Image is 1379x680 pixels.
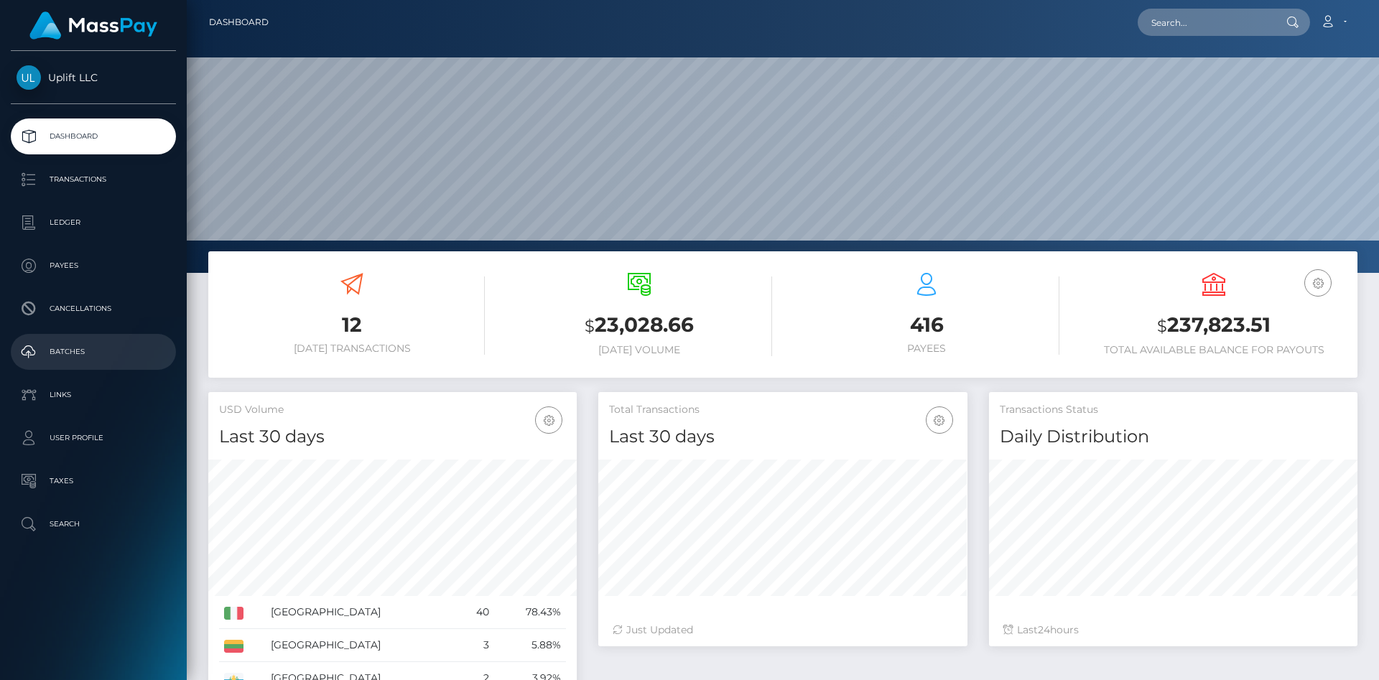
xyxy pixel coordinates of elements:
p: Ledger [17,212,170,233]
p: User Profile [17,427,170,449]
img: LT.png [224,640,243,653]
a: Taxes [11,463,176,499]
td: 5.88% [494,629,567,662]
p: Transactions [17,169,170,190]
a: Cancellations [11,291,176,327]
h4: Last 30 days [219,424,566,450]
h6: [DATE] Transactions [219,343,485,355]
h6: Total Available Balance for Payouts [1081,344,1347,356]
h3: 23,028.66 [506,311,772,340]
a: Transactions [11,162,176,197]
td: [GEOGRAPHIC_DATA] [266,596,457,629]
h6: [DATE] Volume [506,344,772,356]
td: 78.43% [494,596,567,629]
span: Uplift LLC [11,71,176,84]
td: [GEOGRAPHIC_DATA] [266,629,457,662]
a: Payees [11,248,176,284]
h3: 237,823.51 [1081,311,1347,340]
small: $ [1157,316,1167,336]
a: Search [11,506,176,542]
img: IT.png [224,607,243,620]
h4: Last 30 days [609,424,956,450]
p: Batches [17,341,170,363]
div: Last hours [1003,623,1343,638]
p: Search [17,513,170,535]
a: Links [11,377,176,413]
div: Just Updated [613,623,952,638]
img: Uplift LLC [17,65,41,90]
h5: USD Volume [219,403,566,417]
h4: Daily Distribution [1000,424,1347,450]
p: Links [17,384,170,406]
td: 40 [458,596,494,629]
img: MassPay Logo [29,11,157,39]
a: Dashboard [11,118,176,154]
a: Ledger [11,205,176,241]
td: 3 [458,629,494,662]
a: Batches [11,334,176,370]
h3: 416 [794,311,1059,339]
p: Cancellations [17,298,170,320]
p: Taxes [17,470,170,492]
a: User Profile [11,420,176,456]
small: $ [585,316,595,336]
a: Dashboard [209,7,269,37]
h6: Payees [794,343,1059,355]
input: Search... [1138,9,1273,36]
h5: Transactions Status [1000,403,1347,417]
h5: Total Transactions [609,403,956,417]
span: 24 [1038,623,1050,636]
p: Payees [17,255,170,276]
p: Dashboard [17,126,170,147]
h3: 12 [219,311,485,339]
